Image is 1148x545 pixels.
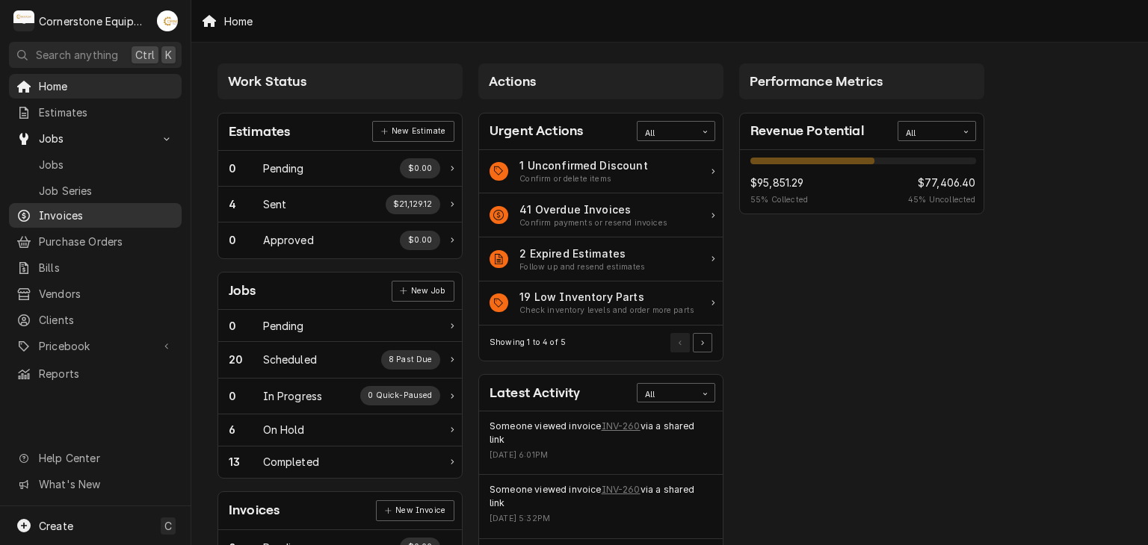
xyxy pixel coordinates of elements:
[218,222,462,258] a: Work Status
[479,411,723,475] div: Event
[898,121,976,140] div: Card Data Filter Control
[218,379,462,414] a: Work Status
[479,193,723,237] div: Action Item
[39,450,173,466] span: Help Center
[218,342,462,378] a: Work Status
[693,333,712,352] button: Go to Next Page
[906,128,949,140] div: All
[645,128,688,140] div: All
[263,232,314,248] div: Work Status Title
[135,47,155,63] span: Ctrl
[218,187,462,222] a: Work Status
[9,152,182,177] a: Jobs
[218,151,462,187] a: Work Status
[750,175,808,206] div: Revenue Potential Collected
[229,352,263,367] div: Work Status Count
[9,203,182,228] a: Invoices
[218,272,462,310] div: Card Header
[217,63,463,99] div: Card Column Header
[602,483,641,496] a: INV-260
[228,74,306,89] span: Work Status
[218,446,462,478] a: Work Status
[519,217,667,229] div: Action Item Suggestion
[750,158,976,206] div: Revenue Potential Details
[164,518,172,534] span: C
[740,150,984,214] div: Revenue Potential
[9,126,182,151] a: Go to Jobs
[637,383,715,402] div: Card Data Filter Control
[39,78,174,94] span: Home
[908,194,975,206] span: 45 % Uncollected
[386,195,441,214] div: Work Status Supplemental Data
[479,475,723,538] div: Event
[479,113,723,150] div: Card Header
[229,422,263,437] div: Work Status Count
[229,161,263,176] div: Work Status Count
[739,113,984,215] div: Card: Revenue Potential
[9,42,182,68] button: Search anythingCtrlK
[381,350,441,370] div: Work Status Supplemental Data
[519,305,694,317] div: Action Item Suggestion
[263,454,319,470] div: Work Status Title
[9,308,182,332] a: Clients
[39,157,174,172] span: Jobs
[519,202,667,217] div: Action Item Title
[39,105,174,120] span: Estimates
[519,173,648,185] div: Action Item Suggestion
[39,338,152,354] span: Pricebook
[9,74,182,99] a: Home
[218,310,462,342] a: Work Status
[479,281,723,326] a: Action Item
[217,272,463,479] div: Card: Jobs
[392,281,454,302] div: Card Link Button
[229,454,263,470] div: Work Status Count
[39,476,173,492] span: What's New
[645,389,688,401] div: All
[489,74,536,89] span: Actions
[478,63,723,99] div: Card Column Header
[217,113,463,259] div: Card: Estimates
[479,326,723,361] div: Card Footer: Pagination
[39,234,174,249] span: Purchase Orders
[490,449,712,461] div: Event Timestamp
[478,113,723,361] div: Card: Urgent Actions
[165,47,172,63] span: K
[750,121,864,141] div: Card Title
[218,113,462,151] div: Card Header
[479,150,723,194] a: Action Item
[739,99,984,256] div: Card Column Content
[670,333,690,352] button: Go to Previous Page
[263,422,305,437] div: Work Status Title
[229,281,256,301] div: Card Title
[229,318,263,334] div: Work Status Count
[36,47,118,63] span: Search anything
[9,281,182,306] a: Vendors
[218,151,462,258] div: Card Data
[400,158,440,178] div: Work Status Supplemental Data
[376,500,454,521] div: Card Link Button
[39,13,149,29] div: Cornerstone Equipment Repair, LLC
[9,100,182,125] a: Estimates
[490,483,712,511] div: Event String
[490,383,580,403] div: Card Title
[9,334,182,358] a: Go to Pricebook
[39,208,174,223] span: Invoices
[39,520,73,532] span: Create
[218,414,462,446] a: Work Status
[157,10,178,31] div: Andrew Buigues's Avatar
[9,446,182,470] a: Go to Help Center
[218,492,462,529] div: Card Header
[39,312,174,328] span: Clients
[229,388,263,404] div: Work Status Count
[39,131,152,146] span: Jobs
[9,361,182,386] a: Reports
[263,196,287,212] div: Work Status Title
[602,420,641,433] a: INV-260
